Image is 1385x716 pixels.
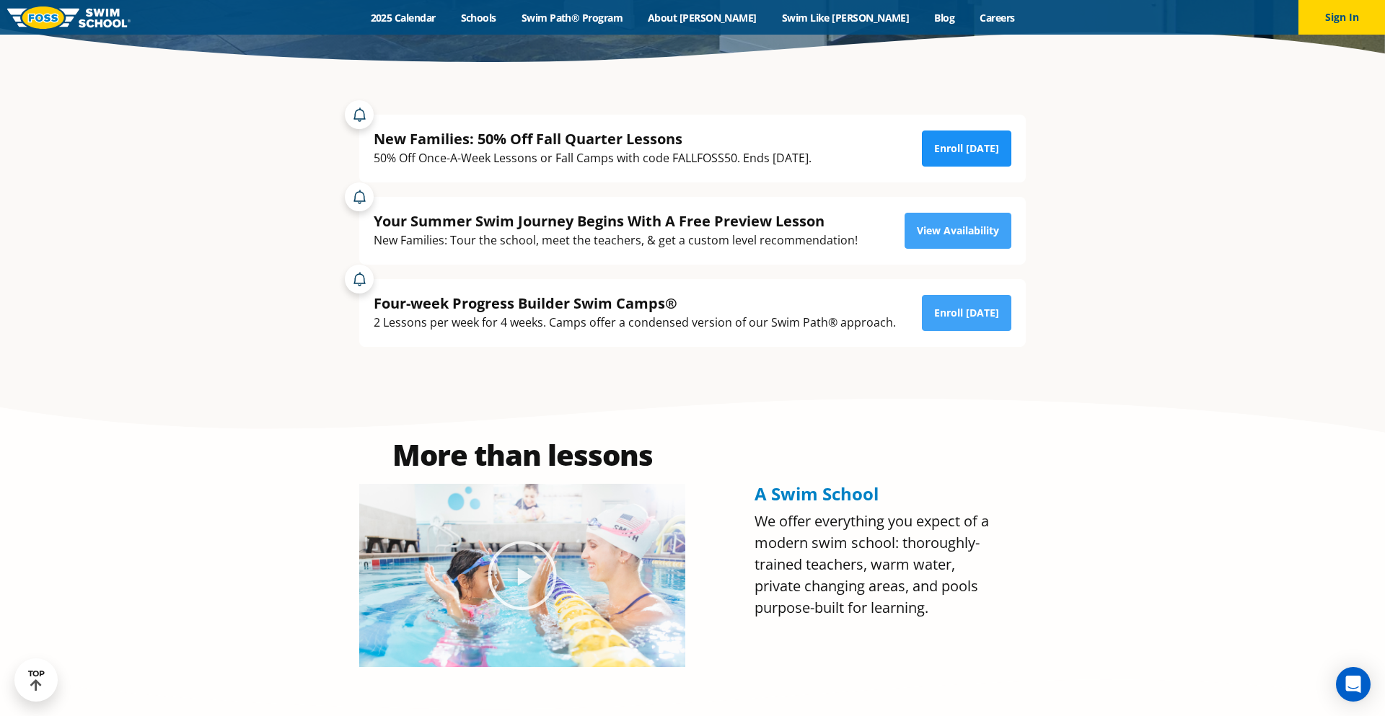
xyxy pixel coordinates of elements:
[374,313,896,332] div: 2 Lessons per week for 4 weeks. Camps offer a condensed version of our Swim Path® approach.
[967,11,1027,25] a: Careers
[359,484,685,667] img: Olympian Regan Smith, FOSS
[922,11,967,25] a: Blog
[636,11,770,25] a: About [PERSON_NAME]
[358,11,448,25] a: 2025 Calendar
[359,441,685,469] h2: More than lessons
[922,131,1011,167] a: Enroll [DATE]
[922,295,1011,331] a: Enroll [DATE]
[486,539,558,611] div: Play Video about Olympian Regan Smith, FOSS
[448,11,509,25] a: Schools
[374,293,896,313] div: Four-week Progress Builder Swim Camps®
[7,6,131,29] img: FOSS Swim School Logo
[374,129,812,149] div: New Families: 50% Off Fall Quarter Lessons
[374,211,858,231] div: Your Summer Swim Journey Begins With A Free Preview Lesson
[28,669,45,691] div: TOP
[769,11,922,25] a: Swim Like [PERSON_NAME]
[509,11,635,25] a: Swim Path® Program
[755,511,989,617] span: We offer everything you expect of a modern swim school: thoroughly-trained teachers, warm water, ...
[905,213,1011,249] a: View Availability
[374,149,812,168] div: 50% Off Once-A-Week Lessons or Fall Camps with code FALLFOSS50. Ends [DATE].
[374,231,858,250] div: New Families: Tour the school, meet the teachers, & get a custom level recommendation!
[755,482,879,505] span: A Swim School
[1336,667,1371,702] div: Open Intercom Messenger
